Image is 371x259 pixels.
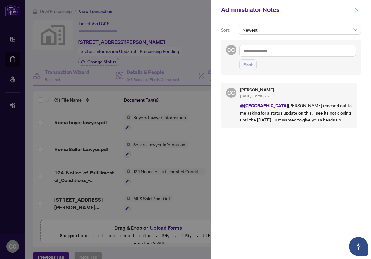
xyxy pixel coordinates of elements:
span: CC [227,45,235,54]
button: Post [239,59,257,70]
div: Administrator Notes [221,5,353,15]
h5: [PERSON_NAME] [240,88,352,92]
span: @[GEOGRAPHIC_DATA] [240,103,288,109]
p: [PERSON_NAME] reached out to me asking for a status update on this, I see its not closing until t... [240,102,352,123]
span: CC [227,88,235,97]
span: Newest [242,25,357,34]
button: Open asap [349,237,368,256]
span: close [355,8,359,12]
p: Sort: [221,26,236,33]
span: [DATE], 01:30pm [240,94,269,98]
